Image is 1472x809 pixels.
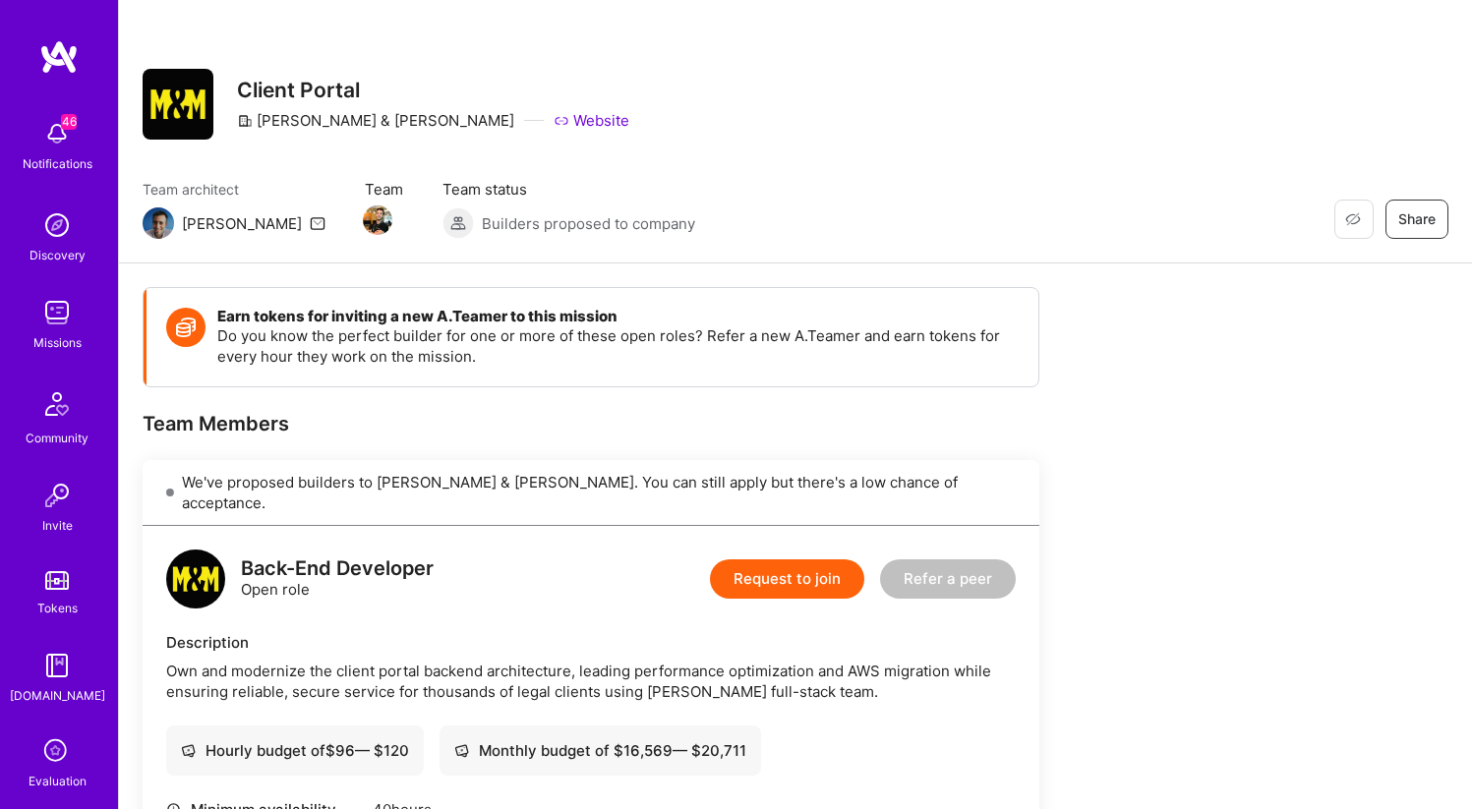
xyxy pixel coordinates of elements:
[10,685,105,706] div: [DOMAIN_NAME]
[23,153,92,174] div: Notifications
[166,549,225,608] img: logo
[29,245,86,265] div: Discovery
[217,308,1019,325] h4: Earn tokens for inviting a new A.Teamer to this mission
[482,213,695,234] span: Builders proposed to company
[143,411,1039,436] div: Team Members
[61,114,77,130] span: 46
[217,325,1019,367] p: Do you know the perfect builder for one or more of these open roles? Refer a new A.Teamer and ear...
[29,771,87,791] div: Evaluation
[442,179,695,200] span: Team status
[143,207,174,239] img: Team Architect
[37,205,77,245] img: discovery
[1345,211,1361,227] i: icon EyeClosed
[143,69,213,140] img: Company Logo
[241,558,434,600] div: Open role
[166,308,206,347] img: Token icon
[42,515,73,536] div: Invite
[37,646,77,685] img: guide book
[237,113,253,129] i: icon CompanyGray
[454,740,746,761] div: Monthly budget of $ 16,569 — $ 20,711
[33,380,81,428] img: Community
[182,213,302,234] div: [PERSON_NAME]
[365,203,390,237] a: Team Member Avatar
[237,78,629,102] h3: Client Portal
[237,110,514,131] div: [PERSON_NAME] & [PERSON_NAME]
[454,743,469,758] i: icon Cash
[143,460,1039,526] div: We've proposed builders to [PERSON_NAME] & [PERSON_NAME]. You can still apply but there's a low c...
[45,571,69,590] img: tokens
[143,179,325,200] span: Team architect
[241,558,434,579] div: Back-End Developer
[442,207,474,239] img: Builders proposed to company
[166,661,1016,702] div: Own and modernize the client portal backend architecture, leading performance optimization and AW...
[363,205,392,235] img: Team Member Avatar
[1385,200,1448,239] button: Share
[365,179,403,200] span: Team
[33,332,82,353] div: Missions
[37,598,78,618] div: Tokens
[37,476,77,515] img: Invite
[710,559,864,599] button: Request to join
[166,632,1016,653] div: Description
[37,293,77,332] img: teamwork
[181,743,196,758] i: icon Cash
[1398,209,1436,229] span: Share
[38,733,76,771] i: icon SelectionTeam
[181,740,409,761] div: Hourly budget of $ 96 — $ 120
[37,114,77,153] img: bell
[26,428,88,448] div: Community
[39,39,79,75] img: logo
[554,110,629,131] a: Website
[310,215,325,231] i: icon Mail
[880,559,1016,599] button: Refer a peer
